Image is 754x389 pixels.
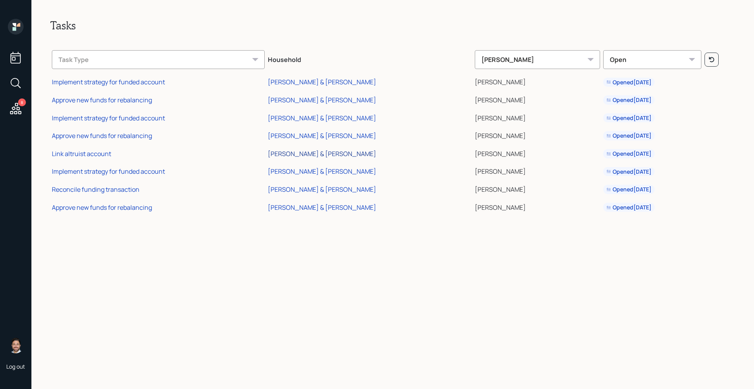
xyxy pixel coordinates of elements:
div: Implement strategy for funded account [52,114,165,122]
td: [PERSON_NAME] [473,125,602,144]
div: Opened [DATE] [606,168,652,176]
div: Implement strategy for funded account [52,167,165,176]
div: Link altruist account [52,149,111,158]
div: Opened [DATE] [606,150,652,158]
td: [PERSON_NAME] [473,144,602,162]
div: Opened [DATE] [606,78,652,86]
td: [PERSON_NAME] [473,72,602,90]
div: Opened [DATE] [606,204,652,211]
div: [PERSON_NAME] & [PERSON_NAME] [268,96,376,104]
div: Open [603,50,701,69]
div: Opened [DATE] [606,132,652,140]
div: Log out [6,363,25,370]
div: [PERSON_NAME] & [PERSON_NAME] [268,114,376,122]
div: Reconcile funding transaction [52,185,139,194]
td: [PERSON_NAME] [473,197,602,215]
h2: Tasks [50,19,735,32]
div: Approve new funds for rebalancing [52,131,152,140]
div: [PERSON_NAME] & [PERSON_NAME] [268,203,376,212]
div: Approve new funds for rebalancing [52,203,152,212]
div: Opened [DATE] [606,114,652,122]
td: [PERSON_NAME] [473,179,602,197]
div: Task Type [52,50,265,69]
div: [PERSON_NAME] & [PERSON_NAME] [268,185,376,194]
div: [PERSON_NAME] & [PERSON_NAME] [268,78,376,86]
div: 8 [18,98,26,106]
div: [PERSON_NAME] [475,50,600,69]
div: [PERSON_NAME] & [PERSON_NAME] [268,131,376,140]
td: [PERSON_NAME] [473,90,602,108]
div: Approve new funds for rebalancing [52,96,152,104]
td: [PERSON_NAME] [473,162,602,180]
div: Opened [DATE] [606,96,652,104]
div: [PERSON_NAME] & [PERSON_NAME] [268,149,376,158]
div: Implement strategy for funded account [52,78,165,86]
div: [PERSON_NAME] & [PERSON_NAME] [268,167,376,176]
img: michael-russo-headshot.png [8,338,24,353]
th: Household [266,45,473,72]
td: [PERSON_NAME] [473,108,602,126]
div: Opened [DATE] [606,185,652,193]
